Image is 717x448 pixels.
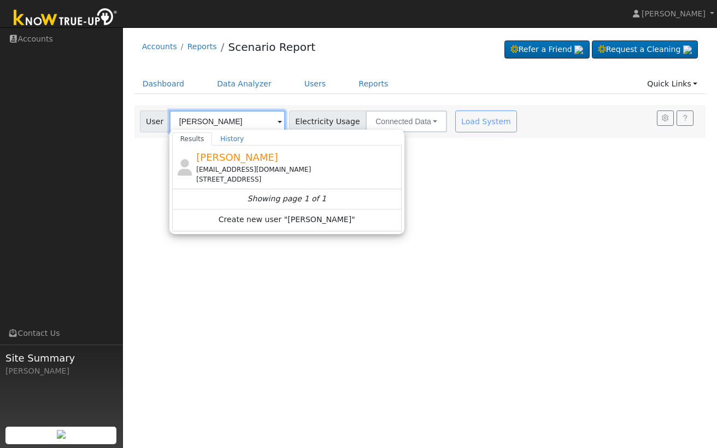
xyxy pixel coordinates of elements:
[296,74,334,94] a: Users
[504,40,590,59] a: Refer a Friend
[209,74,280,94] a: Data Analyzer
[57,430,66,439] img: retrieve
[172,132,213,146] a: Results
[5,351,117,365] span: Site Summary
[574,45,583,54] img: retrieve
[639,74,706,94] a: Quick Links
[212,132,252,146] a: History
[134,74,193,94] a: Dashboard
[196,152,278,163] span: [PERSON_NAME]
[677,110,694,126] a: Help Link
[187,42,217,51] a: Reports
[8,6,123,31] img: Know True-Up
[196,174,399,184] div: [STREET_ADDRESS]
[219,214,355,226] span: Create new user "[PERSON_NAME]"
[289,110,366,132] span: Electricity Usage
[248,193,326,205] i: Showing page 1 of 1
[683,45,692,54] img: retrieve
[366,110,447,132] button: Connected Data
[592,40,698,59] a: Request a Cleaning
[642,9,706,18] span: [PERSON_NAME]
[142,42,177,51] a: Accounts
[657,110,674,126] button: Settings
[228,40,315,54] a: Scenario Report
[350,74,396,94] a: Reports
[140,110,170,132] span: User
[5,365,117,377] div: [PERSON_NAME]
[196,165,399,174] div: [EMAIL_ADDRESS][DOMAIN_NAME]
[169,110,285,132] input: Select a User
